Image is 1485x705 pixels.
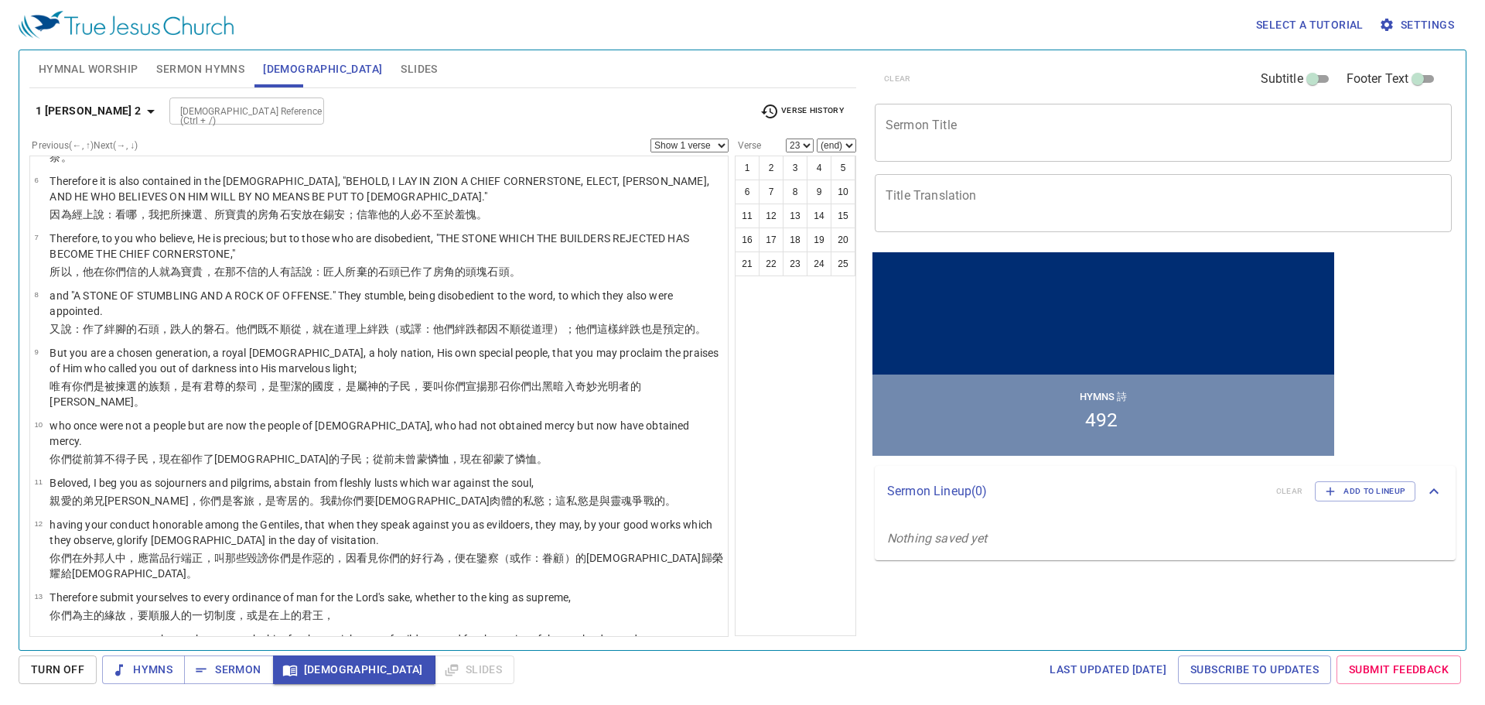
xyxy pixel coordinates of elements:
[134,395,145,408] wg703: 。
[378,208,488,221] wg4100: 他
[29,97,166,125] button: 1 [PERSON_NAME] 2
[735,180,760,204] button: 6
[49,552,723,580] wg1722: ，應當
[34,290,38,299] span: 8
[104,208,487,221] wg4023: ：看哪
[1250,11,1370,39] button: Select a tutorial
[632,495,676,507] wg5590: 爭戰
[807,156,831,180] button: 4
[831,252,855,276] button: 25
[49,552,723,580] wg2555: ，因
[487,265,520,278] wg2776: 石頭。
[759,204,783,228] button: 12
[94,208,488,221] wg1722: 說
[783,252,807,276] button: 23
[19,11,234,39] img: True Jesus Church
[49,207,723,222] p: 因為
[735,141,761,150] label: Verse
[273,655,435,684] button: [DEMOGRAPHIC_DATA]
[49,552,723,580] wg2443: 那些
[49,607,571,623] p: 你們為
[751,100,853,123] button: Verse History
[389,323,706,335] wg4350: （或譯：他們絆跌都因不順從道理）；他們這樣絆跌也是
[523,495,676,507] wg4559: 私慾
[49,418,723,449] p: who once were not a people but are now the people of [DEMOGRAPHIC_DATA], who had not obtained mer...
[49,451,723,467] p: 你們從前
[1325,484,1405,498] span: Add to Lineup
[759,156,783,180] button: 2
[1347,70,1409,88] span: Footer Text
[49,345,723,376] p: But you are a chosen generation, a royal [DEMOGRAPHIC_DATA], a holy nation, His own special peopl...
[181,609,334,621] wg442: 的一切
[49,380,640,408] wg1085: ，是有君尊的
[203,265,521,278] wg5092: ，在那不信的人
[49,378,723,409] p: 唯有
[72,265,521,278] wg3767: ，他在你們
[783,180,807,204] button: 8
[34,176,38,184] span: 6
[449,453,548,465] wg1653: ，現在
[1382,15,1454,35] span: Settings
[184,655,273,684] button: Sermon
[49,590,571,605] p: Therefore submit yourselves to every ordinance of man for the Lord's sake, whether to the king as...
[428,453,548,465] wg3756: 憐恤
[83,495,676,507] wg27: 弟兄[PERSON_NAME]，你們是客旅
[49,380,640,408] wg934: 祭司
[291,208,488,221] wg3037: 安放
[783,228,807,252] button: 18
[1376,11,1460,39] button: Settings
[83,208,488,221] wg1124: 上
[329,453,548,465] wg2316: 的子民
[401,60,437,79] span: Slides
[49,552,723,580] wg391: 端正
[285,660,423,679] span: [DEMOGRAPHIC_DATA]
[807,252,831,276] button: 24
[49,552,723,580] wg1484: 中
[126,453,548,465] wg3756: 子民
[887,482,1264,501] p: Sermon Lineup ( 0 )
[181,453,548,465] wg3568: 卻
[483,453,548,465] wg3568: 卻
[759,228,783,252] button: 17
[1256,15,1364,35] span: Select a tutorial
[34,592,43,601] span: 13
[49,380,640,408] wg1588: 族類
[357,323,707,335] wg3056: 上絆跌
[400,265,521,278] wg3037: 已作了
[1349,660,1449,679] span: Submit Feedback
[19,655,97,684] button: Turn Off
[36,101,142,121] b: 1 [PERSON_NAME] 2
[138,323,707,335] wg4348: 石頭
[34,420,43,429] span: 10
[236,609,334,621] wg2937: ，或
[695,323,706,335] wg5087: 。
[214,609,335,621] wg3956: 制度
[34,519,43,528] span: 12
[49,231,723,262] p: Therefore, to you who believe, He is precious; but to those who are disobedient, "THE STONE WHICH...
[49,552,723,580] wg2635: 你們
[49,552,723,580] wg2570: ，叫
[544,495,676,507] wg1939: ；這
[31,660,84,679] span: Turn Off
[170,609,334,621] wg5293: 人
[49,380,640,408] wg1161: 你們
[807,204,831,228] button: 14
[186,567,197,580] wg2316: 。
[49,631,640,647] p: or to governors, as to those who are sent by him for the punishment of evildoers and for the prai...
[1190,660,1319,679] span: Subscribe to Updates
[1336,655,1461,684] a: Submit Feedback
[280,265,521,278] wg544: 有話說：匠人
[49,475,676,491] p: Beloved, I beg you as sojourners and pilgrims, abstain from fleshly lusts which war against the s...
[302,609,334,621] wg5242: 君王
[1315,481,1415,501] button: Add to Lineup
[159,265,521,278] wg4100: 就為寶貴
[875,466,1456,517] div: Sermon Lineup(0)clearAdd to Lineup
[807,180,831,204] button: 9
[378,265,521,278] wg593: 石頭
[302,323,707,335] wg544: ，就在道理
[114,660,172,679] span: Hymns
[49,380,640,408] wg40: 國度
[362,453,548,465] wg2992: ；從前未曾蒙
